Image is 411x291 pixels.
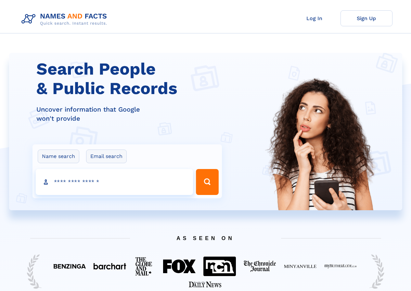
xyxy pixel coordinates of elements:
img: Featured on FOX 40 [163,260,196,273]
label: Email search [86,150,127,163]
h1: Search People & Public Records [36,59,226,98]
img: Featured on Minyanville [284,264,316,269]
img: Featured on Starkville Daily News [189,282,221,287]
input: search input [36,169,193,195]
a: Sign Up [340,10,392,26]
img: Logo Names and Facts [19,10,112,28]
img: Featured on The Globe And Mail [134,256,155,277]
span: AS SEEN ON [20,227,391,249]
button: Search Button [196,169,219,195]
img: Featured on NCN [203,257,236,276]
a: Log In [289,10,340,26]
img: Featured on BarChart [94,263,126,269]
label: Name search [38,150,79,163]
img: Search People and Public records [261,76,381,243]
img: Featured on My Mother Lode [324,264,357,269]
img: Featured on Benzinga [53,264,86,269]
div: Uncover information that Google won't provide [36,105,226,123]
img: Featured on The Chronicle Journal [244,261,276,272]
